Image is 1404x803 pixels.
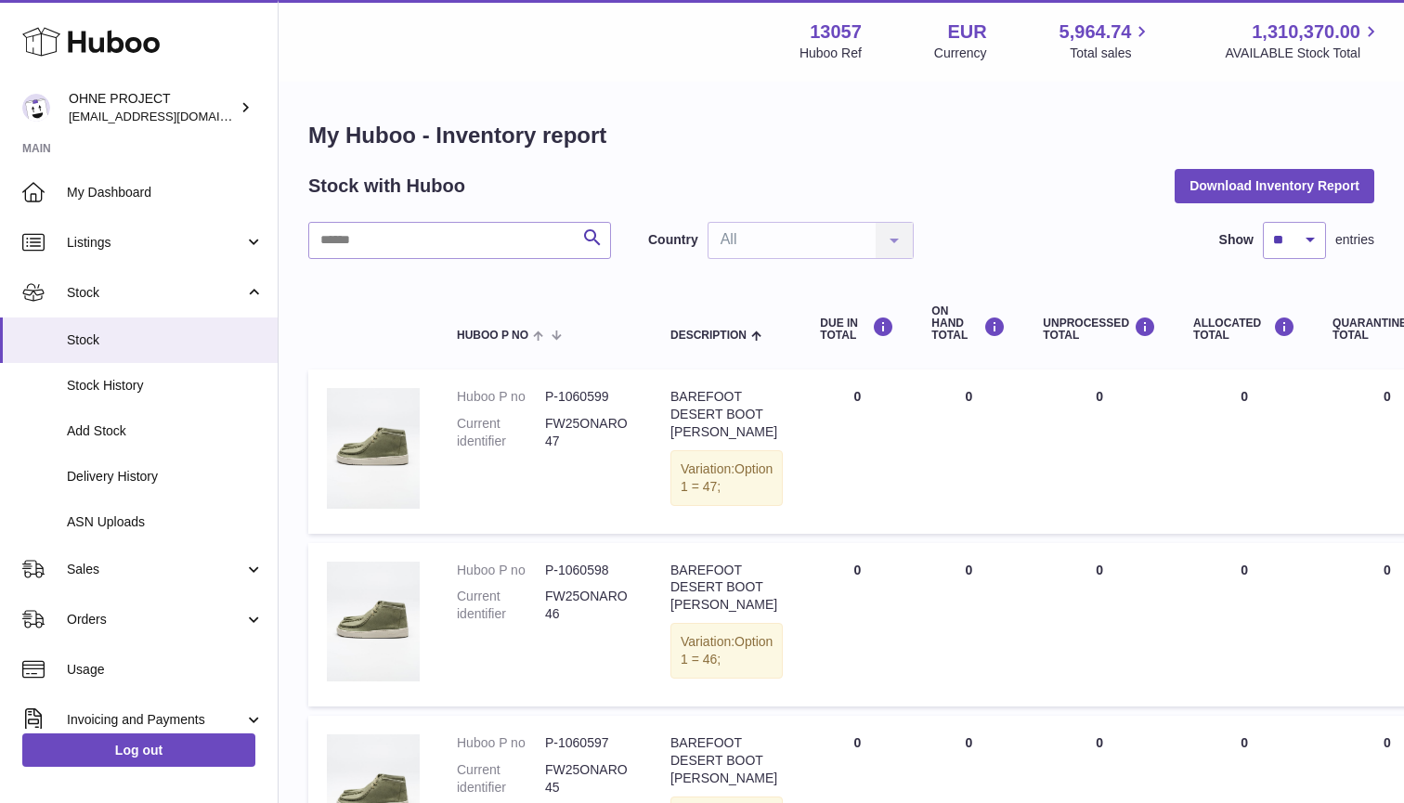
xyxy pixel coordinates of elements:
[457,330,528,342] span: Huboo P no
[913,369,1024,533] td: 0
[648,231,698,249] label: Country
[22,733,255,767] a: Log out
[457,388,545,406] dt: Huboo P no
[1024,543,1175,706] td: 0
[1175,169,1374,202] button: Download Inventory Report
[670,562,783,615] div: BAREFOOT DESERT BOOT [PERSON_NAME]
[22,94,50,122] img: support@ohneproject.com
[1384,389,1391,404] span: 0
[327,562,420,682] img: product image
[67,661,264,679] span: Usage
[457,734,545,752] dt: Huboo P no
[670,330,747,342] span: Description
[308,174,465,199] h2: Stock with Huboo
[67,184,264,201] span: My Dashboard
[1193,317,1295,342] div: ALLOCATED Total
[67,377,264,395] span: Stock History
[67,513,264,531] span: ASN Uploads
[1225,45,1382,62] span: AVAILABLE Stock Total
[801,543,913,706] td: 0
[670,450,783,506] div: Variation:
[1059,19,1132,45] span: 5,964.74
[1384,735,1391,750] span: 0
[670,388,783,441] div: BAREFOOT DESERT BOOT [PERSON_NAME]
[545,562,633,579] dd: P-1060598
[801,369,913,533] td: 0
[1219,231,1254,249] label: Show
[947,19,986,45] strong: EUR
[1024,369,1175,533] td: 0
[69,109,273,123] span: [EMAIL_ADDRESS][DOMAIN_NAME]
[1043,317,1156,342] div: UNPROCESSED Total
[457,588,545,623] dt: Current identifier
[799,45,862,62] div: Huboo Ref
[67,284,244,302] span: Stock
[1175,543,1314,706] td: 0
[545,588,633,623] dd: FW25ONARO46
[820,317,894,342] div: DUE IN TOTAL
[681,461,773,494] span: Option 1 = 47;
[670,734,783,787] div: BAREFOOT DESERT BOOT [PERSON_NAME]
[67,711,244,729] span: Invoicing and Payments
[934,45,987,62] div: Currency
[1252,19,1360,45] span: 1,310,370.00
[67,234,244,252] span: Listings
[457,761,545,797] dt: Current identifier
[545,388,633,406] dd: P-1060599
[67,331,264,349] span: Stock
[67,611,244,628] span: Orders
[810,19,862,45] strong: 13057
[1225,19,1382,62] a: 1,310,370.00 AVAILABLE Stock Total
[545,415,633,450] dd: FW25ONARO47
[67,561,244,578] span: Sales
[1335,231,1374,249] span: entries
[1070,45,1152,62] span: Total sales
[457,562,545,579] dt: Huboo P no
[1384,563,1391,577] span: 0
[67,468,264,486] span: Delivery History
[457,415,545,450] dt: Current identifier
[545,734,633,752] dd: P-1060597
[327,388,420,509] img: product image
[308,121,1374,150] h1: My Huboo - Inventory report
[1175,369,1314,533] td: 0
[931,305,1006,343] div: ON HAND Total
[913,543,1024,706] td: 0
[545,761,633,797] dd: FW25ONARO45
[1059,19,1153,62] a: 5,964.74 Total sales
[69,90,236,125] div: OHNE PROJECT
[670,623,783,679] div: Variation:
[67,422,264,440] span: Add Stock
